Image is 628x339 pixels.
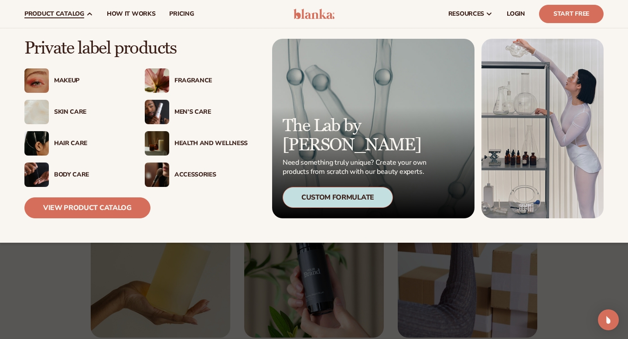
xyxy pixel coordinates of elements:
span: LOGIN [507,10,525,17]
a: Cream moisturizer swatch. Skin Care [24,100,127,124]
a: Female hair pulled back with clips. Hair Care [24,131,127,156]
img: Candles and incense on table. [145,131,169,156]
a: View Product Catalog [24,197,150,218]
img: Male holding moisturizer bottle. [145,100,169,124]
img: Pink blooming flower. [145,68,169,93]
a: Pink blooming flower. Fragrance [145,68,248,93]
img: Male hand applying moisturizer. [24,163,49,187]
img: Cream moisturizer swatch. [24,100,49,124]
span: How It Works [107,10,156,17]
div: Hair Care [54,140,127,147]
p: Private label products [24,39,248,58]
div: Open Intercom Messenger [598,309,619,330]
div: Men’s Care [174,108,248,116]
a: Male holding moisturizer bottle. Men’s Care [145,100,248,124]
span: pricing [169,10,194,17]
a: Male hand applying moisturizer. Body Care [24,163,127,187]
div: Health And Wellness [174,140,248,147]
div: Makeup [54,77,127,85]
a: Female with glitter eye makeup. Makeup [24,68,127,93]
div: Custom Formulate [283,187,393,208]
div: Accessories [174,171,248,179]
span: resources [448,10,484,17]
img: Female with glitter eye makeup. [24,68,49,93]
img: Female with makeup brush. [145,163,169,187]
a: Candles and incense on table. Health And Wellness [145,131,248,156]
a: Female with makeup brush. Accessories [145,163,248,187]
span: product catalog [24,10,84,17]
a: Microscopic product formula. The Lab by [PERSON_NAME] Need something truly unique? Create your ow... [272,39,474,218]
p: The Lab by [PERSON_NAME] [283,116,429,155]
img: Female in lab with equipment. [481,39,604,218]
img: logo [294,9,335,19]
div: Fragrance [174,77,248,85]
a: Start Free [539,5,604,23]
div: Skin Care [54,108,127,116]
p: Need something truly unique? Create your own products from scratch with our beauty experts. [283,158,429,176]
img: Female hair pulled back with clips. [24,131,49,156]
div: Body Care [54,171,127,179]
